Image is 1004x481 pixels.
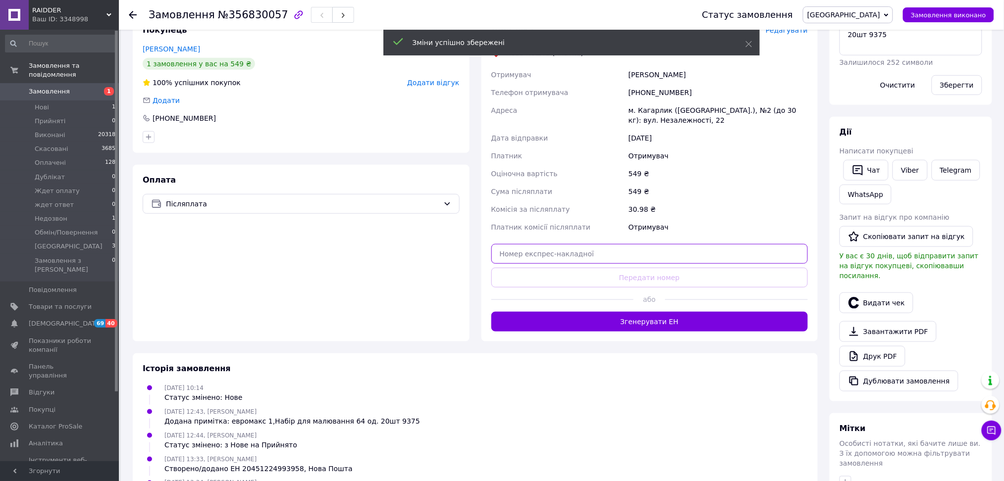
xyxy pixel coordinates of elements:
[840,346,905,367] a: Друк PDF
[29,61,119,79] span: Замовлення та повідомлення
[627,218,810,236] div: Отримувач
[35,256,112,274] span: Замовлення з [PERSON_NAME]
[627,66,810,84] div: [PERSON_NAME]
[164,456,257,463] span: [DATE] 13:33, [PERSON_NAME]
[491,223,591,231] span: Платник комісії післяплати
[29,362,92,380] span: Панель управління
[104,87,114,96] span: 1
[840,226,973,247] button: Скопіювати запит на відгук
[143,78,241,88] div: успішних покупок
[35,228,98,237] span: Обмін/Повернення
[840,371,958,391] button: Дублювати замовлення
[840,439,981,467] span: Особисті нотатки, які бачите лише ви. З їх допомогою можна фільтрувати замовлення
[911,11,986,19] span: Замовлення виконано
[164,440,297,450] div: Статус змінено: з Нове на Прийнято
[627,147,810,165] div: Отримувач
[840,321,937,342] a: Завантажити PDF
[491,312,808,332] button: Згенерувати ЕН
[112,242,115,251] span: 3
[491,106,518,114] span: Адреса
[112,214,115,223] span: 1
[164,432,257,439] span: [DATE] 12:44, [PERSON_NAME]
[702,10,793,20] div: Статус замовлення
[872,75,924,95] button: Очистити
[840,147,913,155] span: Написати покупцеві
[94,319,106,328] span: 69
[634,294,665,304] span: або
[129,10,137,20] div: Повернутися назад
[143,45,200,53] a: [PERSON_NAME]
[112,200,115,209] span: 0
[106,319,117,328] span: 40
[29,422,82,431] span: Каталог ProSale
[143,58,255,70] div: 1 замовлення у вас на 549 ₴
[35,144,68,153] span: Скасовані
[413,38,721,48] div: Зміни успішно збережені
[627,129,810,147] div: [DATE]
[143,364,231,373] span: Історія замовлення
[627,165,810,183] div: 549 ₴
[35,200,74,209] span: ждет ответ
[932,160,980,181] a: Telegram
[143,175,176,185] span: Оплата
[491,152,523,160] span: Платник
[149,9,215,21] span: Замовлення
[840,424,866,433] span: Мітки
[627,200,810,218] div: 30.98 ₴
[29,405,55,414] span: Покупці
[164,392,243,402] div: Статус змінено: Нове
[840,213,950,221] span: Запит на відгук про компанію
[32,15,119,24] div: Ваш ID: 3348998
[627,183,810,200] div: 549 ₴
[491,71,531,79] span: Отримувач
[153,79,172,87] span: 100%
[29,87,70,96] span: Замовлення
[893,160,927,181] a: Viber
[807,11,880,19] span: [GEOGRAPHIC_DATA]
[29,337,92,354] span: Показники роботи компанії
[491,188,553,195] span: Сума післяплати
[766,26,808,34] span: Редагувати
[903,7,994,22] button: Замовлення виконано
[982,421,1002,440] button: Чат з покупцем
[112,103,115,112] span: 1
[840,127,852,137] span: Дії
[491,244,808,264] input: Номер експрес-накладної
[112,228,115,237] span: 0
[112,173,115,182] span: 0
[844,160,889,181] button: Чат
[164,464,353,474] div: Створено/додано ЕН 20451224993958, Нова Пошта
[35,117,65,126] span: Прийняті
[218,9,288,21] span: №356830057
[491,205,570,213] span: Комісія за післяплату
[29,456,92,474] span: Інструменти веб-майстра та SEO
[152,113,217,123] div: [PHONE_NUMBER]
[35,103,49,112] span: Нові
[35,242,103,251] span: [GEOGRAPHIC_DATA]
[627,84,810,101] div: [PHONE_NUMBER]
[29,319,102,328] span: [DEMOGRAPHIC_DATA]
[153,96,180,104] span: Додати
[143,25,187,35] span: Покупець
[840,292,913,313] button: Видати чек
[627,101,810,129] div: м. Кагарлик ([GEOGRAPHIC_DATA].), №2 (до 30 кг): вул. Незалежності, 22
[164,408,257,415] span: [DATE] 12:43, [PERSON_NAME]
[5,35,116,52] input: Пошук
[407,79,459,87] span: Додати відгук
[491,134,548,142] span: Дата відправки
[29,286,77,294] span: Повідомлення
[932,75,982,95] button: Зберегти
[164,385,204,391] span: [DATE] 10:14
[166,198,439,209] span: Післяплата
[491,170,558,178] span: Оціночна вартість
[29,302,92,311] span: Товари та послуги
[164,416,420,426] div: Додана примітка: евромакс 1,Набір для малювання 64 од. 20шт 9375
[491,89,569,96] span: Телефон отримувача
[35,173,65,182] span: Дублікат
[112,117,115,126] span: 0
[840,185,892,204] a: WhatsApp
[35,187,80,195] span: Ждет оплату
[112,256,115,274] span: 0
[840,58,933,66] span: Залишилося 252 символи
[35,158,66,167] span: Оплачені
